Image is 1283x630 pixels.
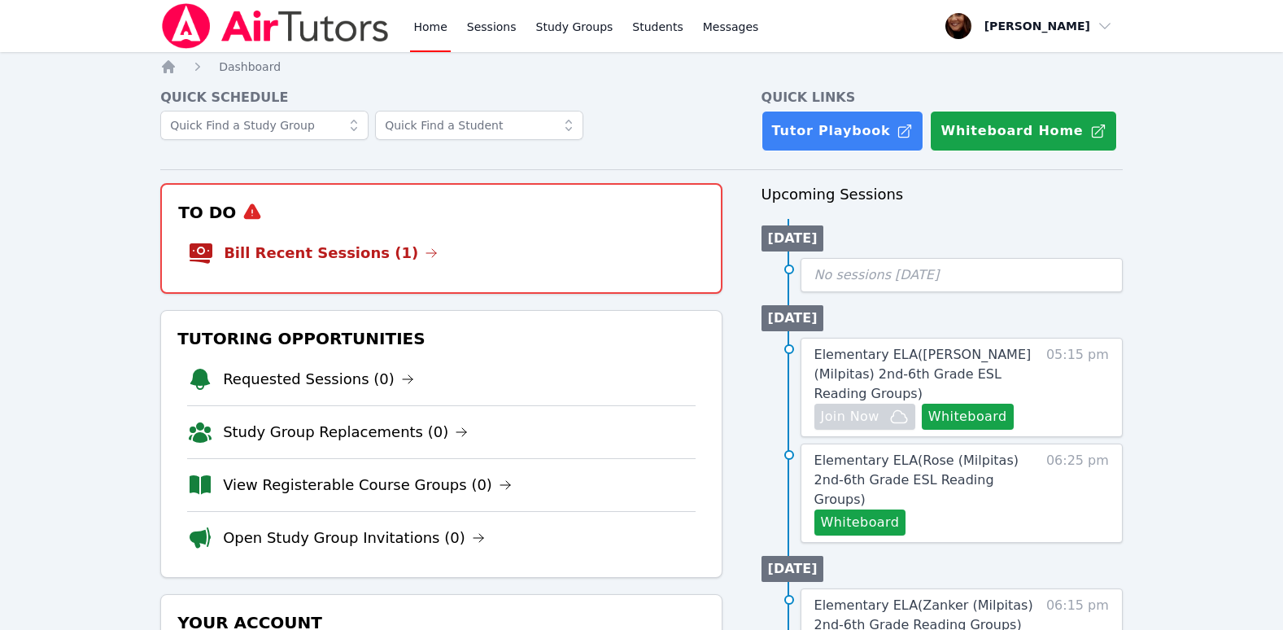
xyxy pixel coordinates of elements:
[703,19,759,35] span: Messages
[814,267,940,282] span: No sessions [DATE]
[224,242,438,265] a: Bill Recent Sessions (1)
[219,59,281,75] a: Dashboard
[1046,345,1109,430] span: 05:15 pm
[762,111,924,151] a: Tutor Playbook
[160,111,369,140] input: Quick Find a Study Group
[174,324,708,353] h3: Tutoring Opportunities
[762,88,1123,107] h4: Quick Links
[814,404,915,430] button: Join Now
[821,407,879,427] span: Join Now
[175,198,707,227] h3: To Do
[814,345,1036,404] a: Elementary ELA([PERSON_NAME] (Milpitas) 2nd-6th Grade ESL Reading Groups)
[223,474,512,497] a: View Registerable Course Groups (0)
[1046,451,1109,536] span: 06:25 pm
[814,347,1032,401] span: Elementary ELA ( [PERSON_NAME] (Milpitas) 2nd-6th Grade ESL Reading Groups )
[160,3,391,49] img: Air Tutors
[762,183,1123,206] h3: Upcoming Sessions
[375,111,583,140] input: Quick Find a Student
[762,225,824,252] li: [DATE]
[762,305,824,331] li: [DATE]
[814,453,1019,507] span: Elementary ELA ( Rose (Milpitas) 2nd-6th Grade ESL Reading Groups )
[223,368,414,391] a: Requested Sessions (0)
[223,527,485,549] a: Open Study Group Invitations (0)
[762,556,824,582] li: [DATE]
[160,88,722,107] h4: Quick Schedule
[814,451,1036,510] a: Elementary ELA(Rose (Milpitas) 2nd-6th Grade ESL Reading Groups)
[930,111,1116,151] button: Whiteboard Home
[219,60,281,73] span: Dashboard
[160,59,1123,75] nav: Breadcrumb
[223,421,468,444] a: Study Group Replacements (0)
[922,404,1014,430] button: Whiteboard
[814,510,906,536] button: Whiteboard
